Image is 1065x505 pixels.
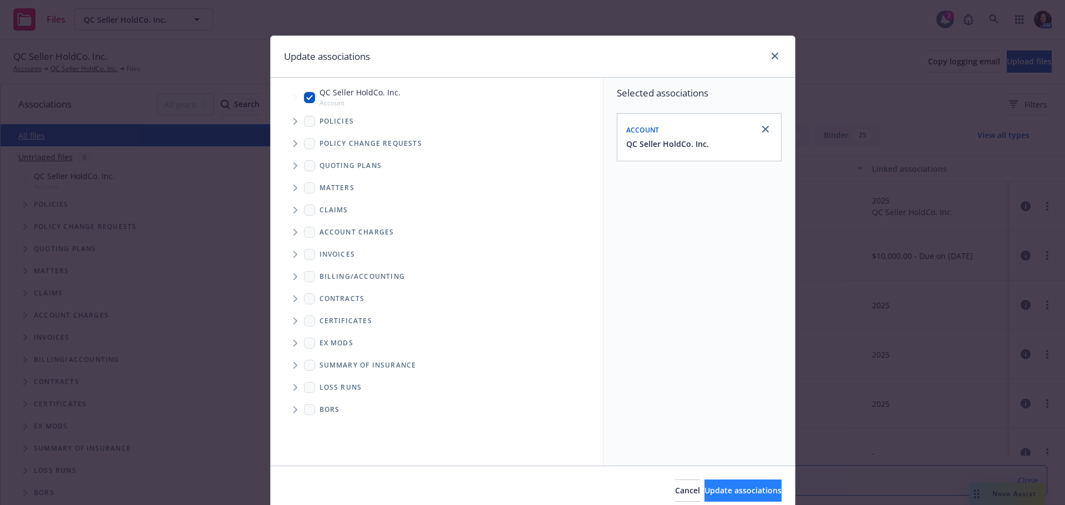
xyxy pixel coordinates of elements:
[319,140,422,147] span: Policy change requests
[319,340,353,346] span: Ex Mods
[319,406,340,413] span: BORs
[319,318,372,324] span: Certificates
[319,86,400,98] span: QC Seller HoldCo. Inc.
[319,251,356,258] span: Invoices
[759,123,772,136] a: close
[319,229,394,236] span: Account charges
[319,162,382,169] span: Quoting plans
[319,118,354,125] span: Policies
[704,480,782,502] button: Update associations
[626,125,660,135] span: Account
[617,86,782,100] span: Selected associations
[319,207,348,213] span: Claims
[284,49,370,64] h1: Update associations
[271,266,603,421] div: Folder Tree Example
[626,138,709,150] button: QC Seller HoldCo. Inc.
[675,480,700,502] button: Cancel
[319,295,365,302] span: Contracts
[319,384,362,391] span: Loss Runs
[319,362,417,369] span: Summary of insurance
[704,485,782,496] span: Update associations
[319,185,354,191] span: Matters
[319,98,400,108] span: Account
[675,485,700,496] span: Cancel
[319,273,405,280] span: Billing/Accounting
[768,49,782,63] a: close
[271,84,603,265] div: Tree Example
